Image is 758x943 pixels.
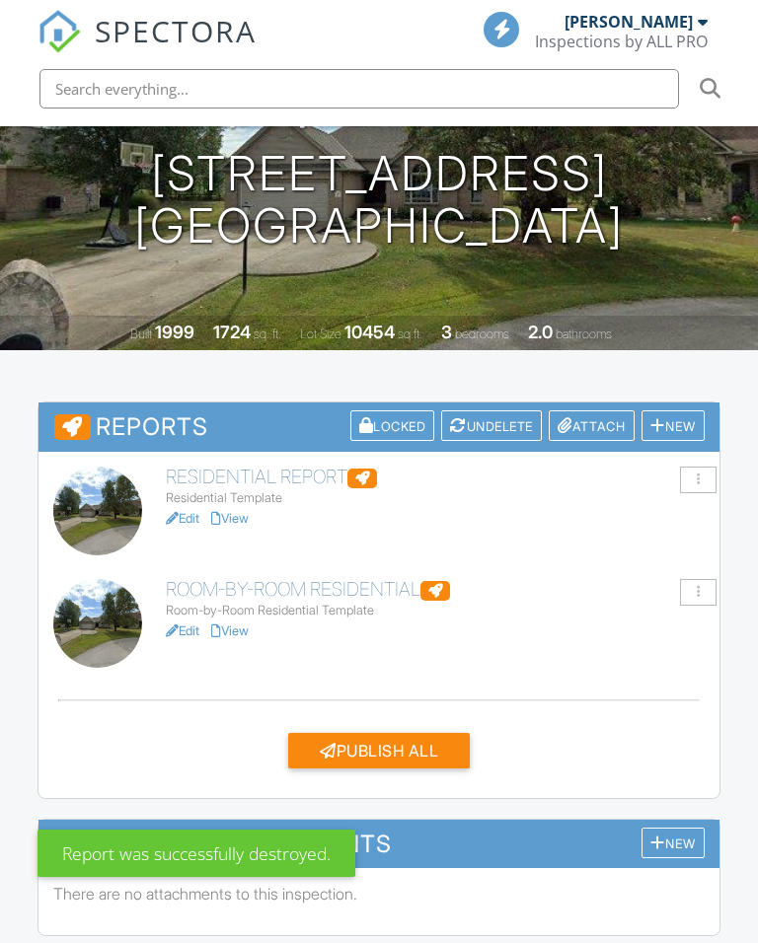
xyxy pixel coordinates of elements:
[350,410,435,441] div: Locked
[166,467,704,488] h6: Residential Report
[95,10,257,51] span: SPECTORA
[166,579,704,601] h6: Room-by-Room Residential
[398,326,422,341] span: sq.ft.
[38,402,719,452] h3: Reports
[166,623,199,638] a: Edit
[213,322,251,342] div: 1724
[130,326,152,341] span: Built
[528,322,553,342] div: 2.0
[38,27,257,68] a: SPECTORA
[288,733,470,768] div: Publish All
[344,322,395,342] div: 10454
[166,579,704,618] a: Room-by-Room Residential Room-by-Room Residential Template
[155,322,194,342] div: 1999
[228,103,530,129] h3: [DATE] 1:00 pm - 4:30 pm
[211,623,249,638] a: View
[39,69,679,109] input: Search everything...
[166,490,704,506] div: Residential Template
[565,12,693,32] div: [PERSON_NAME]
[441,322,452,342] div: 3
[53,883,704,905] p: There are no attachments to this inspection.
[455,326,509,341] span: bedrooms
[556,326,612,341] span: bathrooms
[441,410,542,441] div: Undelete
[166,467,704,506] a: Residential Report Residential Template
[38,830,355,877] div: Report was successfully destroyed.
[166,511,199,526] a: Edit
[211,511,249,526] a: View
[166,603,704,618] div: Room-by-Room Residential Template
[254,326,281,341] span: sq. ft.
[38,10,81,53] img: The Best Home Inspection Software - Spectora
[549,410,635,441] div: Attach
[134,148,624,253] h1: [STREET_ADDRESS] [GEOGRAPHIC_DATA]
[300,326,341,341] span: Lot Size
[642,410,705,441] div: New
[535,32,708,51] div: Inspections by ALL PRO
